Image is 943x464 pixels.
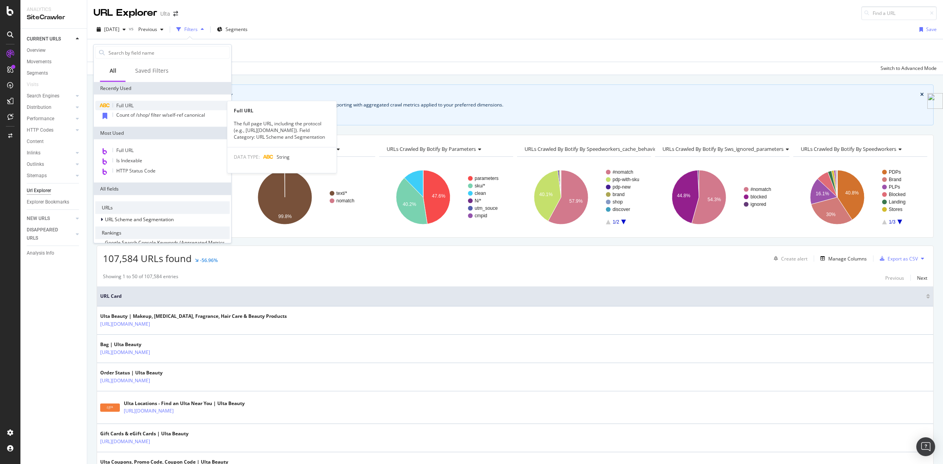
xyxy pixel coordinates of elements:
div: Inlinks [27,149,40,157]
text: 16.1% [816,191,829,196]
text: blocked [750,194,767,200]
button: Save [916,23,937,36]
div: Ulta [160,10,170,18]
text: ignored [750,202,766,207]
a: Overview [27,46,81,55]
text: Blocked [889,192,906,197]
a: Outlinks [27,160,73,169]
svg: A chart. [655,163,789,231]
span: URL Scheme and Segmentation [105,216,174,223]
svg: A chart. [241,163,375,231]
svg: A chart. [793,163,927,231]
div: Performance [27,115,54,123]
h4: URLs Crawled By Botify By speedworkers [799,143,920,155]
a: [URL][DOMAIN_NAME] [100,438,150,446]
button: Create alert [771,252,807,265]
span: URLs Crawled By Botify By speedworkers_cache_behaviors [525,145,661,152]
a: HTTP Codes [27,126,73,134]
a: Url Explorer [27,187,81,195]
a: CURRENT URLS [27,35,73,43]
button: Previous [135,23,167,36]
a: NEW URLS [27,215,73,223]
div: Analysis Info [27,249,54,257]
h4: URLs Crawled By Botify By speedworkers_cache_behaviors [523,143,673,155]
div: URL Explorer [94,6,157,20]
a: [URL][DOMAIN_NAME] [100,348,150,356]
input: Search by field name [108,47,229,59]
div: Save [926,26,937,33]
div: Url Explorer [27,187,51,195]
div: NEW URLS [27,215,50,223]
div: Recently Used [94,82,231,95]
text: sku/* [475,183,485,189]
text: text/* [336,191,347,196]
span: Count of /shop/ filter w/self-ref canonical [116,112,205,118]
div: Showing 1 to 50 of 107,584 entries [103,273,178,282]
span: Full URL [116,147,134,154]
text: shop [613,199,623,205]
button: Previous [885,273,904,282]
span: URLs Crawled By Botify By sws_ignored_parameters [662,145,783,152]
div: Explorer Bookmarks [27,198,69,206]
div: Export as CSV [888,255,918,262]
text: PLPs [889,184,900,190]
div: Ulta Locations - Find an Ulta Near You | Ulta Beauty [124,400,245,407]
div: Gift Cards & eGift Cards | Ulta Beauty [100,430,189,437]
div: Movements [27,58,51,66]
span: URLs Crawled By Botify By parameters [387,145,476,152]
span: 107,584 URLs found [103,252,192,265]
div: DISAPPEARED URLS [27,226,66,242]
text: pdp-with-sku [613,177,639,182]
div: URLs [95,202,230,214]
div: Outlinks [27,160,44,169]
h4: URLs Crawled By Botify By parameters [385,143,506,155]
span: URL Card [100,293,924,300]
svg: A chart. [517,163,651,231]
text: utm_souce [475,205,498,211]
button: [DATE] [94,23,129,36]
div: Ulta Beauty | Makeup, [MEDICAL_DATA], Fragrance, Hair Care & Beauty Products [100,313,287,320]
span: URLs Crawled By Botify By speedworkers [801,145,896,152]
div: All [110,67,116,75]
a: Content [27,138,81,146]
text: brand [613,192,625,197]
div: While the Site Explorer provides crawl metrics by URL, the RealKeywords Explorer enables more rob... [106,101,924,108]
span: Previous [135,26,157,33]
span: 2025 Oct. 8th [104,26,119,33]
span: String [277,154,290,160]
a: DISAPPEARED URLS [27,226,73,242]
button: Next [917,273,927,282]
a: Inlinks [27,149,73,157]
div: Analytics [27,6,81,13]
div: Visits [27,81,39,89]
text: Brand [889,177,901,182]
text: 57.9% [569,198,583,204]
text: #nomatch [750,187,771,192]
a: Analysis Info [27,249,81,257]
a: Segments [27,69,81,77]
text: 54.3% [708,197,721,202]
a: [URL][DOMAIN_NAME] [100,320,150,328]
text: discover [613,207,630,212]
h4: URLs Crawled By Botify By sws_ignored_parameters [661,143,795,155]
svg: A chart. [379,163,513,231]
text: 40.8% [845,190,859,196]
div: SiteCrawler [27,13,81,22]
span: Google Search Console Keywords (Aggregated Metrics By URL) [105,239,225,253]
a: Explorer Bookmarks [27,198,81,206]
button: Manage Columns [817,254,867,263]
div: Search Engines [27,92,59,100]
div: Switch to Advanced Mode [881,65,937,72]
span: HTTP Status Code [116,167,156,174]
text: 40.2% [403,202,416,207]
text: cmpid [475,213,487,218]
text: #nomatch [613,169,633,175]
div: Next [917,275,927,281]
button: Switch to Advanced Mode [877,62,937,75]
div: Most Used [94,127,231,139]
div: Distribution [27,103,51,112]
span: Full URL [116,102,134,109]
text: PDPs [889,169,901,175]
